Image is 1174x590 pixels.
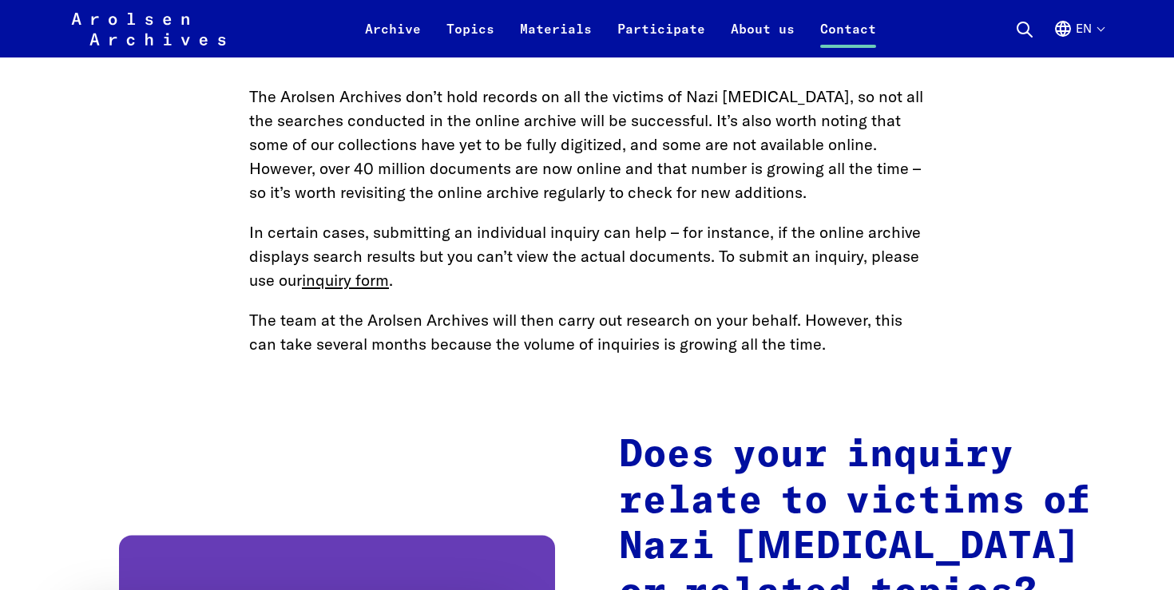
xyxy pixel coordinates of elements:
a: inquiry form [302,270,389,290]
p: The team at the Arolsen Archives will then carry out research on your behalf. However, this can t... [249,308,925,356]
a: Participate [605,19,718,57]
a: Archive [352,19,434,57]
a: About us [718,19,807,57]
p: The Arolsen Archives don’t hold records on all the victims of Nazi [MEDICAL_DATA], so not all the... [249,85,925,204]
nav: Primary [352,10,889,48]
p: In certain cases, submitting an individual inquiry can help – for instance, if the online archive... [249,220,925,292]
a: Contact [807,19,889,57]
button: English, language selection [1053,19,1104,57]
a: Materials [507,19,605,57]
a: Topics [434,19,507,57]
